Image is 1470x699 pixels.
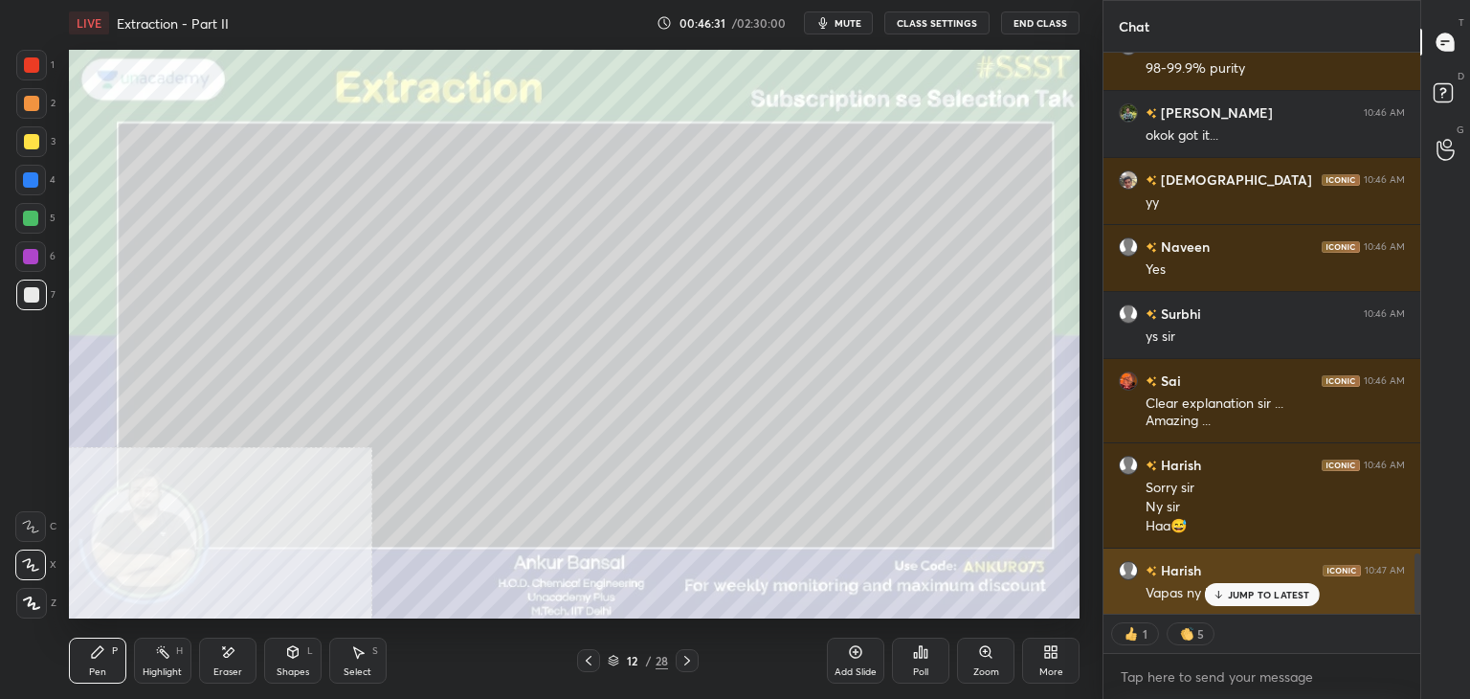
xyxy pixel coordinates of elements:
[15,165,56,195] div: 4
[1146,498,1405,517] div: Ny sir
[1146,461,1157,471] img: no-rating-badge.077c3623.svg
[1458,69,1464,83] p: D
[1322,375,1360,387] img: iconic-dark.1390631f.png
[1146,108,1157,119] img: no-rating-badge.077c3623.svg
[835,16,861,30] span: mute
[1119,103,1138,123] img: 73cb08bec65b469e84768acbd7a09c51.jpg
[1146,59,1405,79] div: 98-99.9% purity
[1103,1,1165,52] p: Chat
[1364,308,1405,320] div: 10:46 AM
[884,11,990,34] button: CLASS SETTINGS
[1119,237,1138,257] img: default.png
[1122,624,1141,643] img: thumbs_up.png
[1039,667,1063,677] div: More
[1157,237,1210,257] h6: Naveen
[112,646,118,656] div: P
[69,11,109,34] div: LIVE
[1146,242,1157,253] img: no-rating-badge.077c3623.svg
[1322,174,1360,186] img: iconic-dark.1390631f.png
[1001,11,1080,34] button: End Class
[913,667,928,677] div: Poll
[1146,309,1157,320] img: no-rating-badge.077c3623.svg
[1119,456,1138,475] img: default.png
[15,203,56,234] div: 5
[1146,566,1157,576] img: no-rating-badge.077c3623.svg
[1119,372,1138,391] img: 49ce785f0cd54aa0b66876ec8c9ffbe2.jpg
[1364,107,1405,119] div: 10:46 AM
[1364,174,1405,186] div: 10:46 AM
[1228,589,1310,600] p: JUMP TO LATEST
[1119,561,1138,580] img: default.png
[1146,376,1157,387] img: no-rating-badge.077c3623.svg
[1141,626,1148,642] div: 1
[1146,327,1405,347] div: ys sir
[15,511,56,542] div: C
[213,667,242,677] div: Eraser
[16,88,56,119] div: 2
[1146,584,1405,603] div: Vapas ny hoga sir
[1119,304,1138,324] img: default.png
[1146,395,1405,431] div: Clear explanation sir ... Amazing ...
[1177,624,1196,643] img: clapping_hands.png
[277,667,309,677] div: Shapes
[1323,565,1361,576] img: iconic-dark.1390631f.png
[15,241,56,272] div: 6
[1364,241,1405,253] div: 10:46 AM
[16,50,55,80] div: 1
[16,280,56,310] div: 7
[973,667,999,677] div: Zoom
[15,550,56,580] div: X
[1157,455,1201,475] h6: Harish
[646,655,652,666] div: /
[117,14,229,33] h4: Extraction - Part II
[1103,53,1420,615] div: grid
[372,646,378,656] div: S
[1157,102,1273,123] h6: [PERSON_NAME]
[1146,126,1405,146] div: okok got it...
[1157,371,1181,391] h6: Sai
[1157,560,1201,580] h6: Harish
[656,652,668,669] div: 28
[1146,517,1405,536] div: Haa😅
[835,667,877,677] div: Add Slide
[1322,460,1360,471] img: iconic-dark.1390631f.png
[1146,479,1405,498] div: Sorry sir
[1457,123,1464,137] p: G
[344,667,371,677] div: Select
[1364,460,1405,471] div: 10:46 AM
[1365,565,1405,576] div: 10:47 AM
[89,667,106,677] div: Pen
[16,588,56,619] div: Z
[804,11,873,34] button: mute
[1322,241,1360,253] img: iconic-dark.1390631f.png
[16,126,56,157] div: 3
[1157,169,1312,190] h6: [DEMOGRAPHIC_DATA]
[1157,304,1201,324] h6: Surbhi
[1196,626,1204,642] div: 5
[1146,193,1405,213] div: yy
[1459,15,1464,30] p: T
[1146,175,1157,186] img: no-rating-badge.077c3623.svg
[1146,260,1405,280] div: Yes
[623,655,642,666] div: 12
[1119,170,1138,190] img: 40b025166e184f62afbe1303e8b3fa45.13621993_
[176,646,183,656] div: H
[1364,375,1405,387] div: 10:46 AM
[143,667,182,677] div: Highlight
[307,646,313,656] div: L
